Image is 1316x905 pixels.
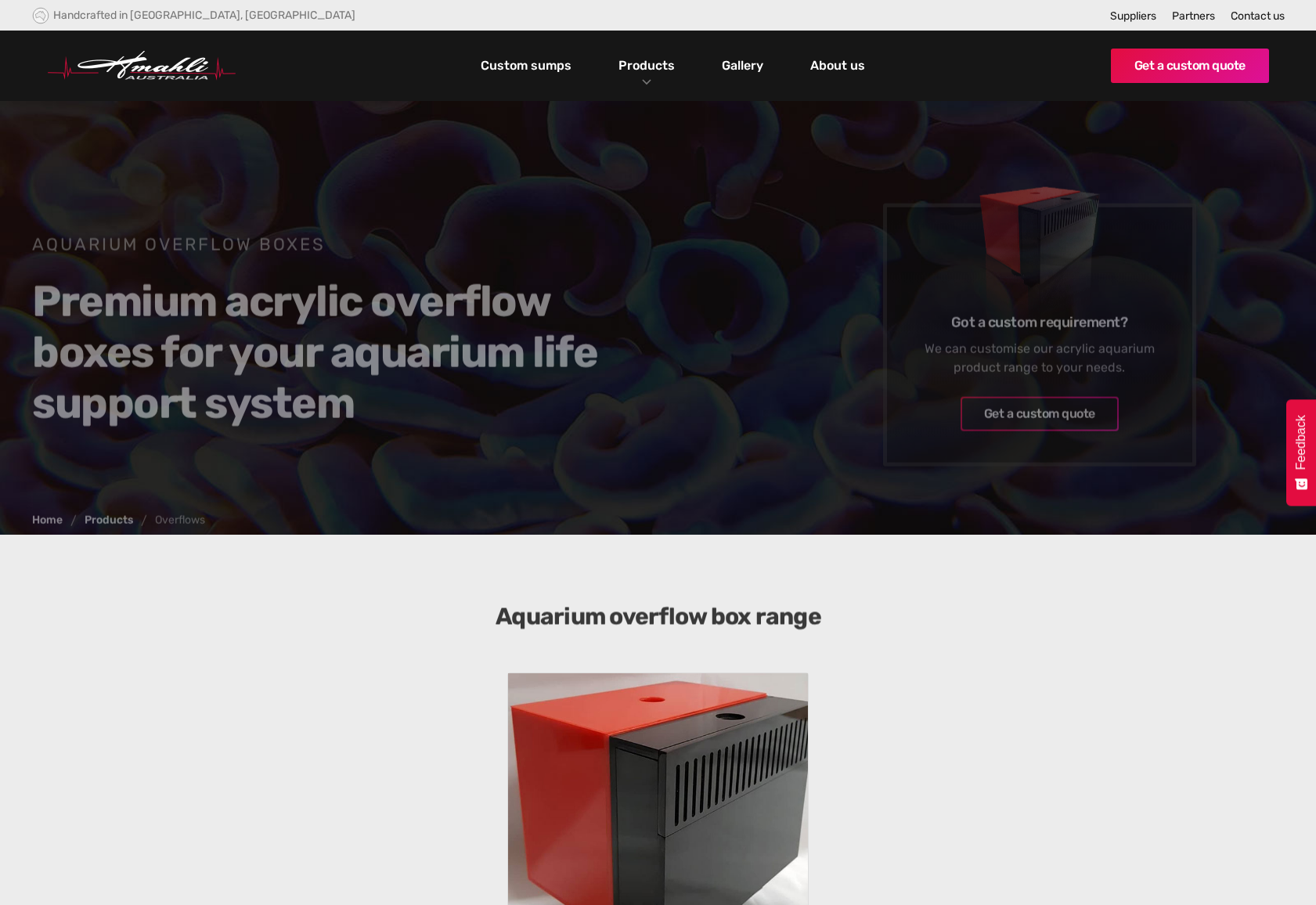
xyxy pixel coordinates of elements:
[960,397,1118,431] a: Get a custom quote
[1172,9,1215,23] a: Partners
[1231,9,1285,23] a: Contact us
[806,52,869,79] a: About us
[477,52,575,79] a: Custom sumps
[910,313,1168,332] h6: Got a custom requirement?
[53,9,355,22] div: Handcrafted in [GEOGRAPHIC_DATA], [GEOGRAPHIC_DATA]
[85,515,133,526] a: Products
[1286,399,1316,506] button: Feedback - Show survey
[1294,415,1308,470] span: Feedback
[48,51,236,81] a: home
[1111,49,1269,83] a: Get a custom quote
[718,52,767,79] a: Gallery
[910,340,1168,377] div: We can customise our acrylic aquarium product range to your needs.
[32,276,635,429] h2: Premium acrylic overflow boxes for your aquarium life support system
[1110,9,1156,23] a: Suppliers
[983,405,1094,424] div: Get a custom quote
[607,31,687,101] div: Products
[32,515,63,526] a: Home
[48,51,236,81] img: Hmahli Australia Logo
[615,54,679,77] a: Products
[32,233,635,257] h1: Aquarium Overflow Boxes
[155,515,205,526] div: Overflows
[357,603,960,631] h3: Aquarium overflow box range
[910,129,1168,360] img: Overflows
